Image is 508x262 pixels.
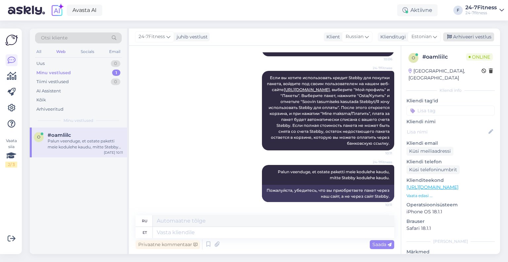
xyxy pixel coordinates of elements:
img: Askly Logo [5,34,18,46]
span: 10:11 [367,151,392,156]
div: Uus [36,60,45,67]
div: juhib vestlust [174,33,208,40]
a: 24-7Fitness24-7fitness [465,5,504,16]
div: All [35,47,43,56]
div: Privaatne kommentaar [136,240,200,249]
div: Aktiivne [397,4,438,16]
p: Kliendi nimi [406,118,495,125]
div: [PERSON_NAME] [406,238,495,244]
span: Estonian [411,33,432,40]
p: Klienditeekond [406,177,495,184]
div: Arhiveeri vestlus [443,32,494,41]
p: iPhone OS 18.1.1 [406,208,495,215]
p: Kliendi email [406,140,495,147]
span: Saada [372,241,392,247]
div: F [453,6,463,15]
div: Klienditugi [378,33,406,40]
span: 24-7Fitness [367,160,392,165]
div: Küsi meiliaadressi [406,147,453,156]
span: #oamliilc [48,132,71,138]
div: [DATE] 10:11 [104,150,123,155]
span: Online [466,53,493,61]
span: o [412,55,415,60]
p: Märkmed [406,248,495,255]
p: Operatsioonisüsteem [406,201,495,208]
a: [URL][DOMAIN_NAME] [406,184,458,190]
div: Kliendi info [406,87,495,93]
div: AI Assistent [36,88,61,94]
div: Email [108,47,122,56]
div: Palun veenduge, et ostate paketti meie kodulehe kaudu, mitte Stebby kodulehe kaudu. [48,138,123,150]
div: Kõik [36,97,46,103]
div: 1 [112,70,120,76]
span: Palun veenduge, et ostate paketti meie kodulehe kaudu, mitte Stebby kodulehe kaudu. [278,169,391,180]
span: Otsi kliente [41,34,67,41]
span: 10:11 [367,202,392,207]
span: Если вы хотите использовать кредит Stebby для покупки пакета, войдите под своим пользователем на ... [267,75,391,146]
p: Vaata edasi ... [406,193,495,199]
span: 24-7Fitness [367,66,392,71]
div: Küsi telefoninumbrit [406,165,460,174]
span: o [37,134,40,139]
p: Safari 18.1.1 [406,225,495,232]
div: Socials [79,47,96,56]
div: ru [142,215,148,227]
a: [URL][DOMAIN_NAME] [284,87,330,92]
div: 0 [111,79,120,85]
img: explore-ai [50,3,64,17]
div: 24-7fitness [465,10,497,16]
div: # oamliilc [422,53,466,61]
div: Web [55,47,67,56]
div: Vaata siia [5,138,17,168]
div: et [143,227,147,238]
div: Minu vestlused [36,70,71,76]
span: Russian [346,33,363,40]
div: 0 [111,60,120,67]
p: Brauser [406,218,495,225]
span: 24-7Fitness [139,33,165,40]
div: Пожалуйста, убедитесь, что вы приобретаете пакет через наш сайт, а не через сайт Stebby. [262,185,394,202]
div: Klient [324,33,340,40]
div: Arhiveeritud [36,106,63,113]
span: Minu vestlused [63,118,93,124]
div: 2 / 3 [5,162,17,168]
p: Kliendi telefon [406,158,495,165]
a: Avasta AI [67,5,102,16]
input: Lisa tag [406,106,495,116]
input: Lisa nimi [407,128,487,135]
div: 24-7Fitness [465,5,497,10]
span: 10:06 [367,57,392,62]
p: Kliendi tag'id [406,97,495,104]
div: Tiimi vestlused [36,79,69,85]
div: [GEOGRAPHIC_DATA], [GEOGRAPHIC_DATA] [408,68,482,81]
